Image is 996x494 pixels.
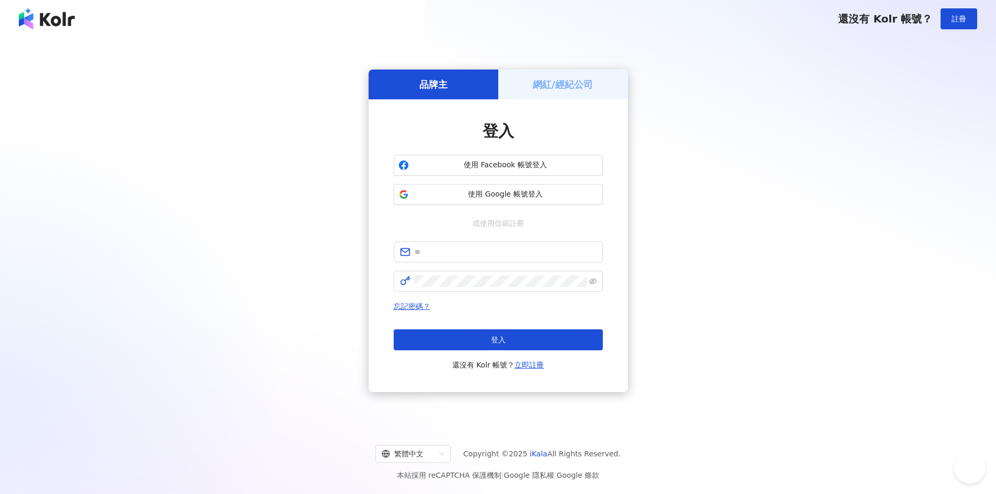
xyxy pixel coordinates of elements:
[397,469,599,481] span: 本站採用 reCAPTCHA 保護機制
[941,8,977,29] button: 註冊
[514,361,544,369] a: 立即註冊
[530,450,547,458] a: iKala
[491,336,506,344] span: 登入
[394,302,430,311] a: 忘記密碼？
[504,471,554,479] a: Google 隱私權
[394,329,603,350] button: 登入
[419,78,448,91] h5: 品牌主
[452,359,544,371] span: 還沒有 Kolr 帳號？
[554,471,557,479] span: |
[394,155,603,176] button: 使用 Facebook 帳號登入
[413,189,598,200] span: 使用 Google 帳號登入
[838,13,932,25] span: 還沒有 Kolr 帳號？
[952,15,966,23] span: 註冊
[382,445,435,462] div: 繁體中文
[394,184,603,205] button: 使用 Google 帳號登入
[463,447,621,460] span: Copyright © 2025 All Rights Reserved.
[589,278,597,285] span: eye-invisible
[501,471,504,479] span: |
[483,122,514,140] span: 登入
[556,471,599,479] a: Google 條款
[465,217,531,229] span: 或使用信箱註冊
[954,452,986,484] iframe: Help Scout Beacon - Open
[413,160,598,170] span: 使用 Facebook 帳號登入
[533,78,593,91] h5: 網紅/經紀公司
[19,8,75,29] img: logo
